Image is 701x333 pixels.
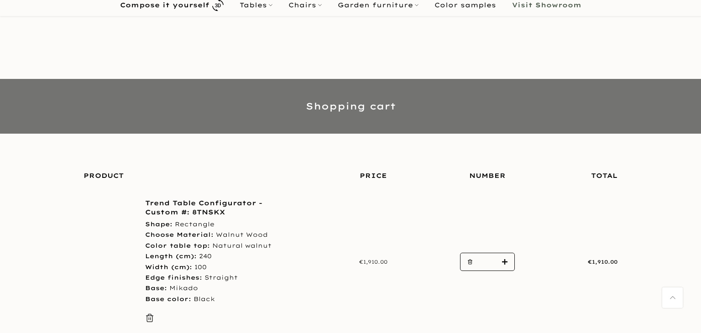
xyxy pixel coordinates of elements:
[591,172,617,180] font: Total
[588,259,617,265] font: €1,910.00
[145,274,202,281] font: Edge finishes:
[204,274,238,281] font: Straight
[194,295,215,302] font: Black
[175,220,214,228] font: Rectangle
[145,295,191,302] font: Base color:
[145,199,262,216] font: Trend Table Configurator - Custom #: 8TNSKX
[216,231,268,238] font: Walnut Wood
[360,172,387,180] font: Price
[145,242,210,249] font: Color table top:
[359,259,387,265] font: €1,910.00
[469,172,506,180] font: Number
[145,198,298,217] a: Trend Table Configurator - Custom #: 8TNSKX
[169,284,198,291] font: Mikado
[662,287,683,308] a: Back to top
[120,1,209,10] font: Compose it yourself
[199,252,212,260] font: 240
[194,263,207,271] font: 100
[145,263,192,271] font: Width (cm):
[145,252,197,260] font: Length (cm):
[212,242,272,249] font: Natural walnut
[434,1,496,10] font: Color samples
[145,284,167,291] font: Base:
[306,100,396,112] font: Shopping cart
[145,220,173,228] font: Shape:
[512,1,581,10] font: Visit Showroom
[84,172,124,180] font: Product
[145,231,214,238] font: Choose Material:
